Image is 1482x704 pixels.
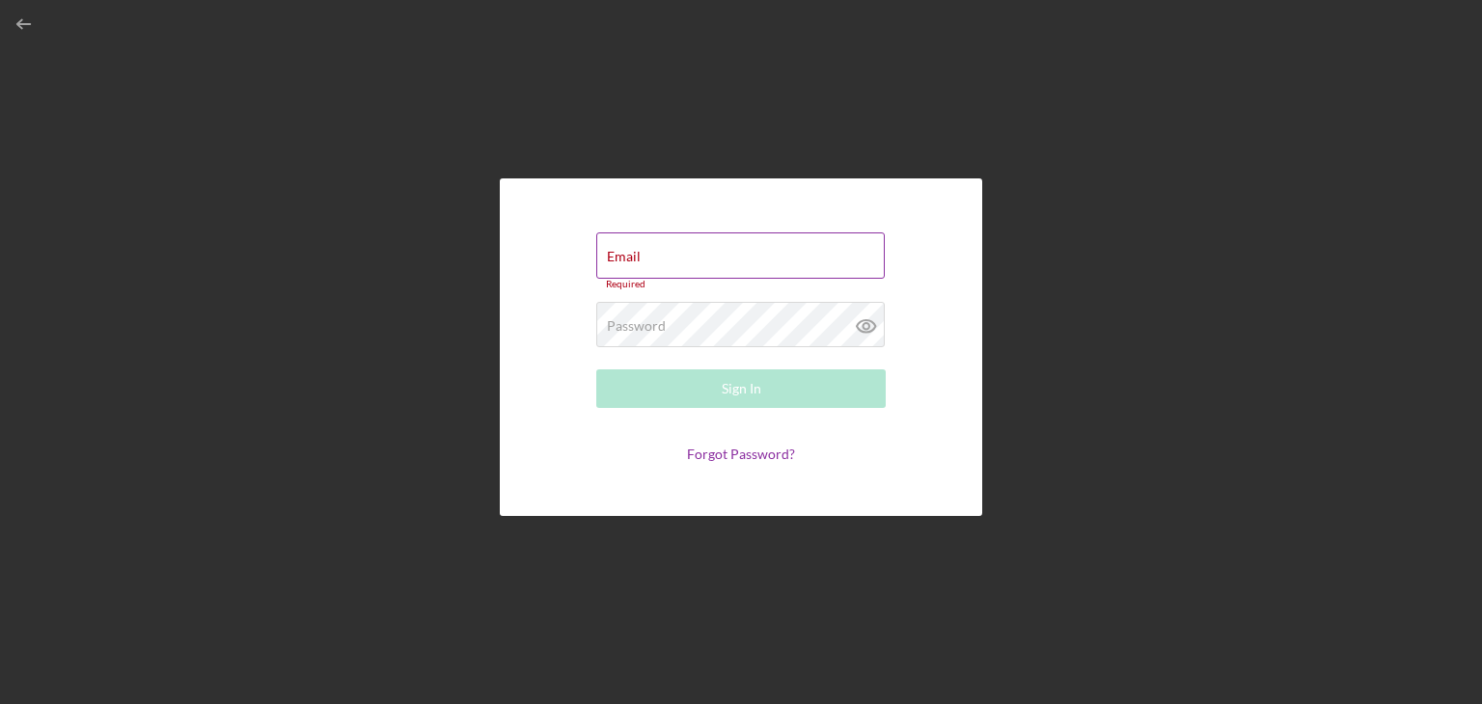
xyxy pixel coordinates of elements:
div: Required [596,279,886,290]
label: Password [607,318,666,334]
a: Forgot Password? [687,446,795,462]
label: Email [607,249,641,264]
button: Sign In [596,369,886,408]
div: Sign In [722,369,761,408]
